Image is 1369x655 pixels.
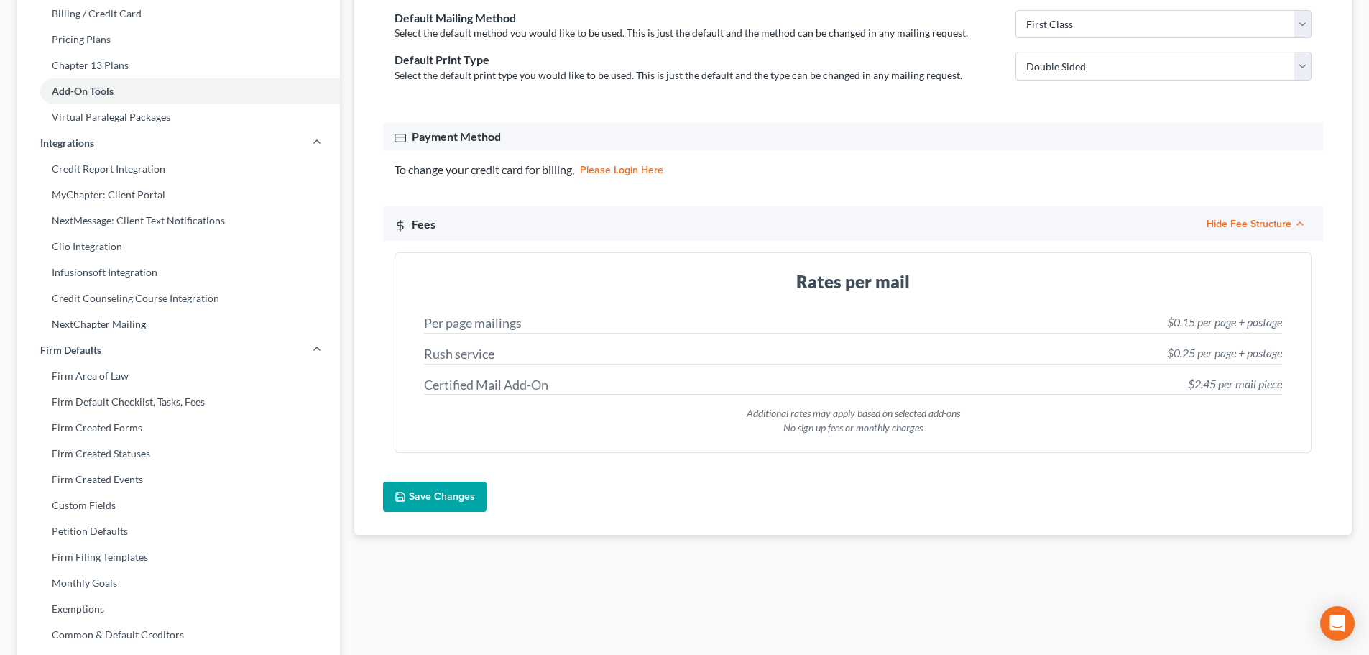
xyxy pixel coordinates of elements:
a: Firm Area of Law [17,363,340,389]
a: Firm Defaults [17,337,340,363]
div: Additional rates may apply based on selected add-ons [424,406,1282,421]
a: Firm Default Checklist, Tasks, Fees [17,389,340,415]
a: Common & Default Creditors [17,622,340,648]
a: Firm Filing Templates [17,544,340,570]
a: Clio Integration [17,234,340,260]
div: $0.15 per page + postage [1167,314,1282,331]
a: Firm Created Forms [17,415,340,441]
div: Payment Method [395,129,1312,144]
a: Virtual Paralegal Packages [17,104,340,130]
a: NextChapter Mailing [17,311,340,337]
a: Chapter 13 Plans [17,52,340,78]
a: Integrations [17,130,340,156]
div: Fees [395,216,435,232]
a: Exemptions [17,596,340,622]
div: Default Print Type [395,52,1001,68]
div: Certified Mail Add-On [424,376,548,395]
div: No sign up fees or monthly charges [424,421,1282,435]
span: Integrations [40,136,94,150]
a: please login here [580,165,663,175]
div: Open Intercom Messenger [1320,606,1355,641]
div: Rush service [424,345,494,364]
span: Hide Fee Structure [1207,218,1306,230]
a: Pricing Plans [17,27,340,52]
a: MyChapter: Client Portal [17,182,340,208]
a: Custom Fields [17,493,340,518]
span: Firm Defaults [40,343,101,357]
a: Firm Created Statuses [17,441,340,467]
div: Default Mailing Method [395,10,1001,27]
a: Petition Defaults [17,518,340,544]
a: Credit Counseling Course Integration [17,285,340,311]
div: $2.45 per mail piece [1188,376,1282,393]
div: $0.25 per page + postage [1167,345,1282,362]
div: Per page mailings [424,314,522,333]
div: To change your credit card for billing, [383,150,1323,190]
a: NextMessage: Client Text Notifications [17,208,340,234]
div: Select the default method you would like to be used. This is just the default and the method can ... [395,26,1001,40]
div: Select the default print type you would like to be used. This is just the default and the type ca... [395,68,1001,83]
button: Save Changes [383,482,487,512]
a: Firm Created Events [17,467,340,493]
a: Add-On Tools [17,78,340,104]
a: Infusionsoft Integration [17,260,340,285]
h3: Rates per mail [412,270,1294,293]
a: Credit Report Integration [17,156,340,182]
a: Monthly Goals [17,570,340,596]
button: Hide Fee Structure [1207,218,1306,229]
a: Billing / Credit Card [17,1,340,27]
